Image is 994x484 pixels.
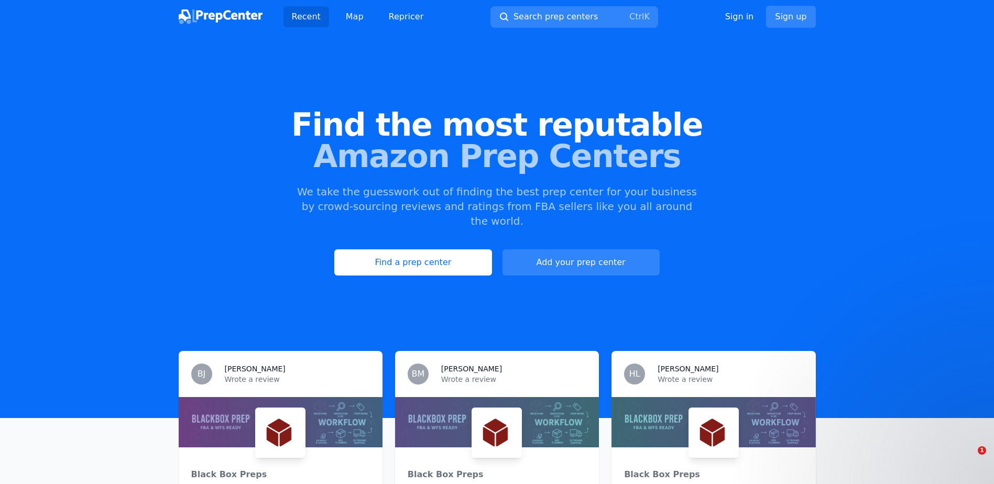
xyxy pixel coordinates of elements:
[408,468,586,481] div: Black Box Preps
[691,410,737,456] img: Black Box Preps
[334,249,491,276] a: Find a prep center
[658,374,803,384] p: Wrote a review
[179,9,263,24] img: PrepCenter
[296,184,698,228] p: We take the guesswork out of finding the best prep center for your business by crowd-sourcing rev...
[225,364,286,374] h3: [PERSON_NAME]
[441,374,586,384] p: Wrote a review
[257,410,303,456] img: Black Box Preps
[225,374,370,384] p: Wrote a review
[624,468,803,481] div: Black Box Preps
[629,12,644,21] kbd: Ctrl
[644,12,650,21] kbd: K
[380,6,432,27] a: Repricer
[441,364,502,374] h3: [PERSON_NAME]
[766,6,815,28] a: Sign up
[191,468,370,481] div: Black Box Preps
[978,446,986,455] span: 1
[658,364,718,374] h3: [PERSON_NAME]
[17,109,977,140] span: Find the most reputable
[503,249,660,276] a: Add your prep center
[17,140,977,172] span: Amazon Prep Centers
[198,370,206,378] span: BJ
[411,370,424,378] span: BM
[725,10,754,23] a: Sign in
[283,6,329,27] a: Recent
[629,370,640,378] span: HL
[514,10,598,23] span: Search prep centers
[490,6,658,28] button: Search prep centersCtrlK
[956,446,981,471] iframe: Intercom live chat
[474,410,520,456] img: Black Box Preps
[337,6,372,27] a: Map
